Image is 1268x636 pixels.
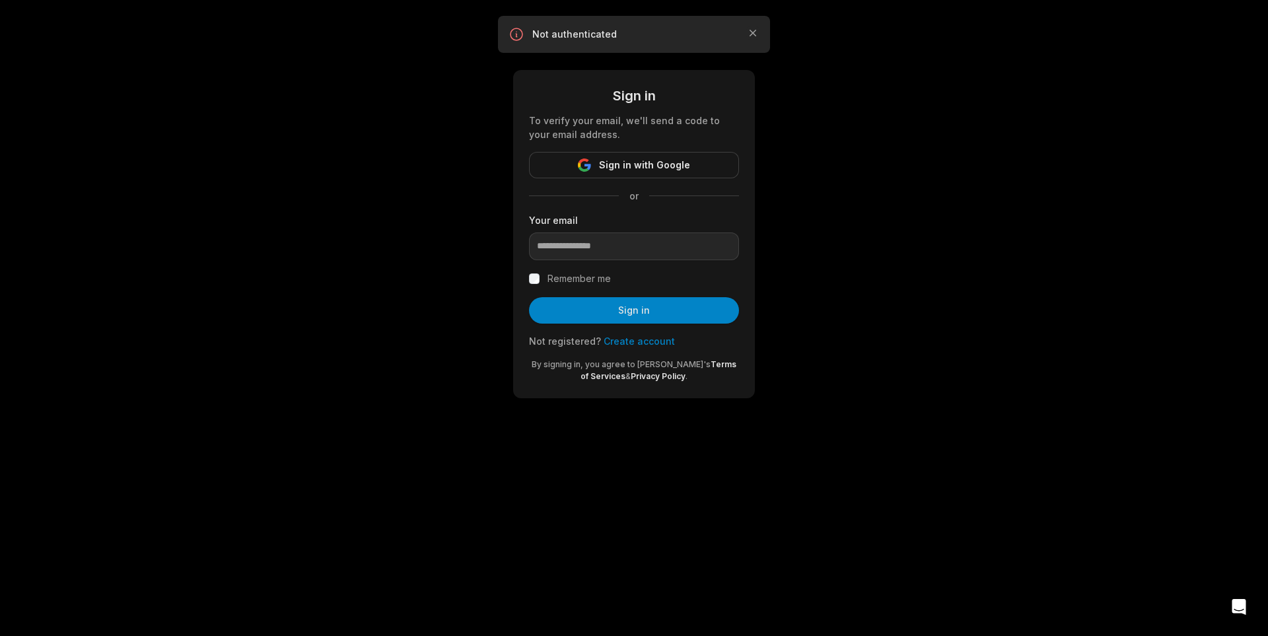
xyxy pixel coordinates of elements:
[619,189,649,203] span: or
[604,336,675,347] a: Create account
[529,297,739,324] button: Sign in
[1223,591,1255,623] div: Open Intercom Messenger
[532,28,736,41] p: Not authenticated
[625,371,631,381] span: &
[581,359,736,381] a: Terms of Services
[599,157,690,173] span: Sign in with Google
[532,359,711,369] span: By signing in, you agree to [PERSON_NAME]'s
[529,152,739,178] button: Sign in with Google
[529,86,739,106] div: Sign in
[529,336,601,347] span: Not registered?
[547,271,611,287] label: Remember me
[686,371,687,381] span: .
[529,213,739,227] label: Your email
[529,114,739,141] div: To verify your email, we'll send a code to your email address.
[631,371,686,381] a: Privacy Policy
